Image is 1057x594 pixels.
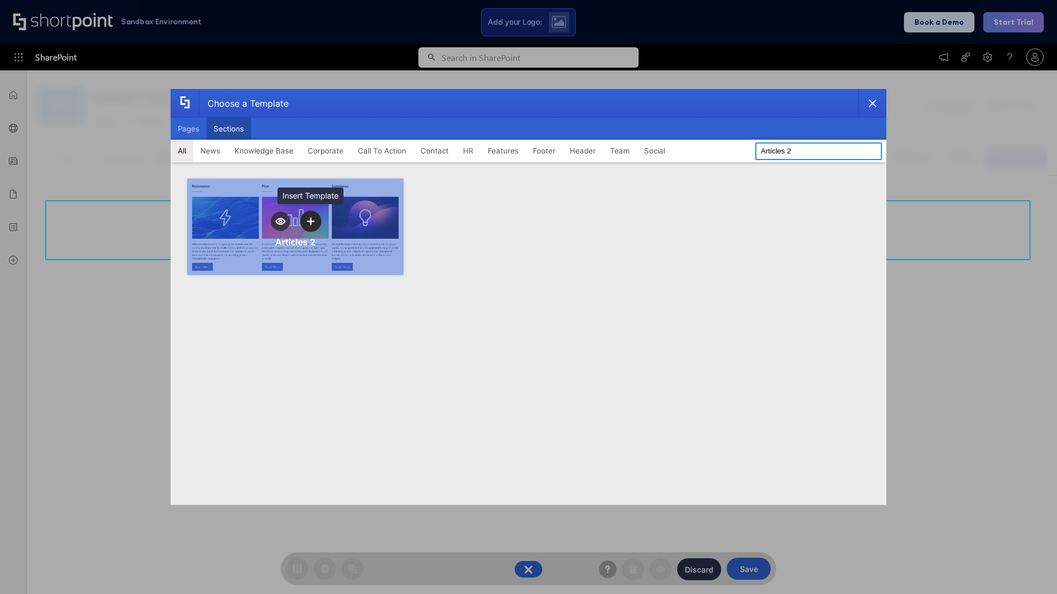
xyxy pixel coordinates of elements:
input: Search [755,142,882,160]
button: Contact [413,140,456,162]
div: Articles 2 [275,237,315,248]
button: Footer [526,140,563,162]
button: Team [603,140,637,162]
button: Pages [171,118,206,140]
button: Knowledge Base [227,140,301,162]
button: Call To Action [351,140,413,162]
button: All [171,140,193,162]
button: News [193,140,227,162]
button: Corporate [301,140,351,162]
div: template selector [171,89,886,505]
div: Choose a Template [199,90,288,117]
button: HR [456,140,481,162]
button: Sections [206,118,251,140]
button: Social [637,140,672,162]
button: Features [481,140,526,162]
button: Header [563,140,603,162]
iframe: Chat Widget [859,466,1057,594]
